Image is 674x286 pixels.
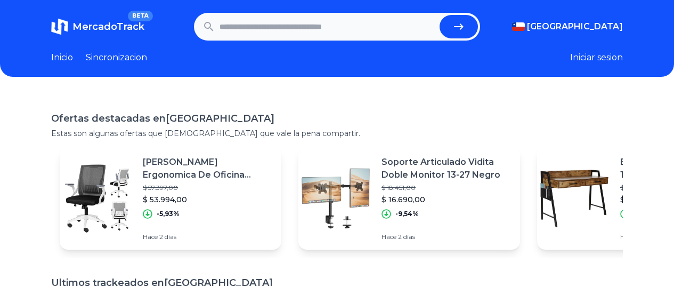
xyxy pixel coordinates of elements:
p: Hace 2 días [143,233,273,241]
p: $ 53.994,00 [143,194,273,205]
span: BETA [128,11,153,21]
p: Soporte Articulado Vidita Doble Monitor 13-27 Negro [381,156,511,181]
button: [GEOGRAPHIC_DATA] [512,20,623,33]
img: Featured image [537,161,612,236]
a: Featured imageSoporte Articulado Vidita Doble Monitor 13-27 Negro$ 18.451,00$ 16.690,00-9,54%Hace... [298,147,520,250]
p: [PERSON_NAME] Ergonomica De Oficina Escritorio Ejecutiva Látex [143,156,273,181]
img: MercadoTrack [51,18,68,35]
button: Iniciar sesion [570,51,623,64]
p: -9,54% [395,210,419,218]
img: Featured image [60,161,134,236]
h1: Ofertas destacadas en [GEOGRAPHIC_DATA] [51,111,623,126]
p: Estas son algunas ofertas que [DEMOGRAPHIC_DATA] que vale la pena compartir. [51,128,623,139]
p: $ 57.397,00 [143,184,273,192]
a: Inicio [51,51,73,64]
p: $ 16.690,00 [381,194,511,205]
span: [GEOGRAPHIC_DATA] [527,20,623,33]
img: Chile [512,22,525,31]
a: Sincronizacion [86,51,147,64]
p: $ 18.451,00 [381,184,511,192]
a: Featured image[PERSON_NAME] Ergonomica De Oficina Escritorio Ejecutiva Látex$ 57.397,00$ 53.994,0... [60,147,281,250]
a: MercadoTrackBETA [51,18,144,35]
span: MercadoTrack [72,21,144,33]
p: Hace 2 días [381,233,511,241]
p: -5,93% [157,210,180,218]
img: Featured image [298,161,373,236]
